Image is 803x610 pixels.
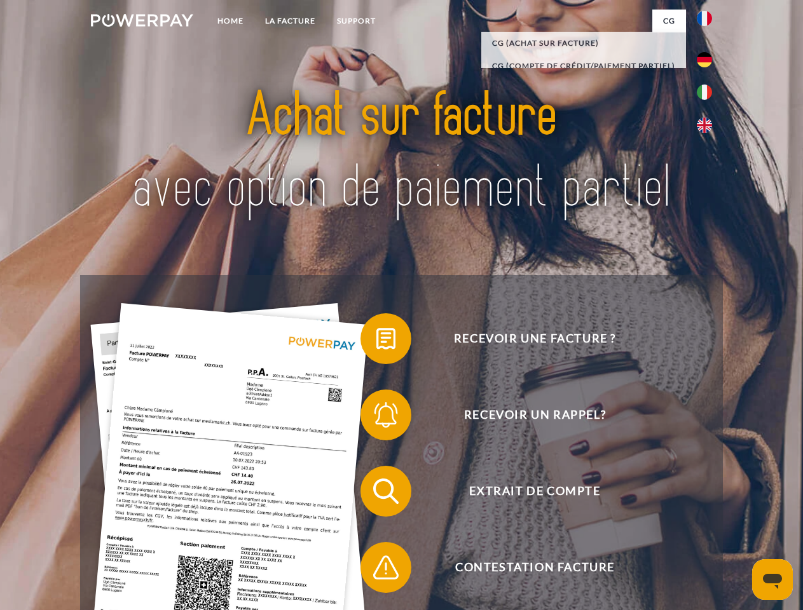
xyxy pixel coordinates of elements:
[360,313,691,364] button: Recevoir une facture ?
[379,542,690,593] span: Contestation Facture
[379,313,690,364] span: Recevoir une facture ?
[481,32,686,55] a: CG (achat sur facture)
[360,466,691,517] button: Extrait de compte
[697,118,712,133] img: en
[697,52,712,67] img: de
[370,399,402,431] img: qb_bell.svg
[697,11,712,26] img: fr
[121,61,682,243] img: title-powerpay_fr.svg
[379,466,690,517] span: Extrait de compte
[91,14,193,27] img: logo-powerpay-white.svg
[207,10,254,32] a: Home
[370,552,402,583] img: qb_warning.svg
[370,323,402,355] img: qb_bill.svg
[360,390,691,440] button: Recevoir un rappel?
[481,55,686,78] a: CG (Compte de crédit/paiement partiel)
[379,390,690,440] span: Recevoir un rappel?
[752,559,793,600] iframe: Bouton de lancement de la fenêtre de messagerie
[360,542,691,593] button: Contestation Facture
[652,10,686,32] a: CG
[254,10,326,32] a: LA FACTURE
[326,10,387,32] a: Support
[697,85,712,100] img: it
[370,475,402,507] img: qb_search.svg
